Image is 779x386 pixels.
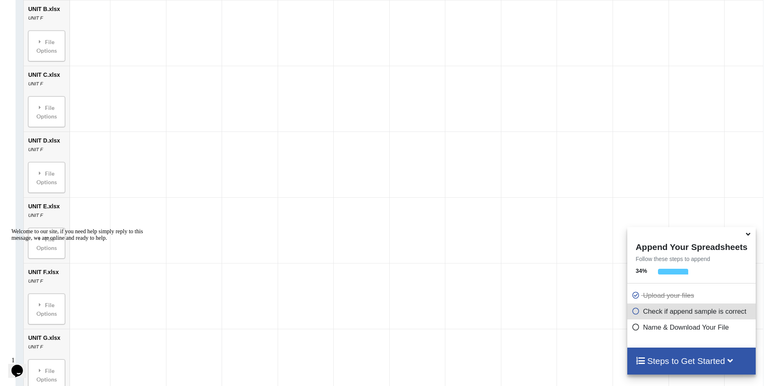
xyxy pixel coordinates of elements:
b: 34 % [635,268,647,274]
span: Welcome to our site, if you need help simply reply to this message, we are online and ready to help. [3,3,135,16]
i: UNIT F [28,16,43,20]
i: UNIT F [28,147,43,152]
td: UNIT E.xlsx [24,197,70,263]
div: File Options [31,165,63,190]
h4: Append Your Spreadsheets [627,240,755,252]
h4: Steps to Get Started [635,356,747,366]
iframe: chat widget [8,353,34,378]
div: Welcome to our site, if you need help simply reply to this message, we are online and ready to help. [3,3,150,16]
p: Upload your files [631,290,753,301]
i: UNIT F [28,81,43,86]
td: UNIT D.xlsx [24,132,70,197]
iframe: chat widget [8,225,155,349]
i: UNIT F [28,213,43,218]
td: UNIT C.xlsx [24,66,70,132]
p: Check if append sample is correct [631,306,753,317]
div: File Options [31,33,63,59]
div: File Options [31,99,63,125]
p: Follow these steps to append [627,255,755,263]
p: Name & Download Your File [631,322,753,332]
